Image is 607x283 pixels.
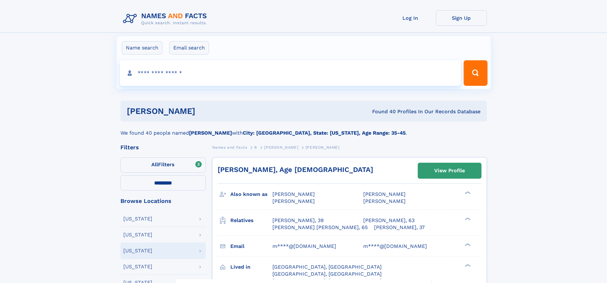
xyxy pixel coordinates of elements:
[169,41,209,55] label: Email search
[363,217,415,224] a: [PERSON_NAME], 63
[230,241,272,252] h3: Email
[120,10,212,27] img: Logo Names and Facts
[463,217,471,221] div: ❯
[418,163,481,178] a: View Profile
[123,232,152,237] div: [US_STATE]
[385,10,436,26] a: Log In
[272,217,324,224] a: [PERSON_NAME], 39
[151,161,158,168] span: All
[306,145,340,150] span: [PERSON_NAME]
[272,264,382,270] span: [GEOGRAPHIC_DATA], [GEOGRAPHIC_DATA]
[212,143,247,151] a: Names and Facts
[123,248,152,253] div: [US_STATE]
[264,145,298,150] span: [PERSON_NAME]
[230,215,272,226] h3: Relatives
[463,263,471,267] div: ❯
[254,143,257,151] a: B
[272,224,368,231] a: [PERSON_NAME] [PERSON_NAME], 65
[123,216,152,221] div: [US_STATE]
[374,224,425,231] a: [PERSON_NAME], 37
[127,107,284,115] h1: [PERSON_NAME]
[120,157,206,173] label: Filters
[230,189,272,200] h3: Also known as
[120,60,461,86] input: search input
[463,242,471,247] div: ❯
[284,108,481,115] div: Found 40 Profiles In Our Records Database
[363,191,406,197] span: [PERSON_NAME]
[123,264,152,269] div: [US_STATE]
[254,145,257,150] span: B
[120,145,206,150] div: Filters
[120,198,206,204] div: Browse Locations
[363,198,406,204] span: [PERSON_NAME]
[272,198,315,204] span: [PERSON_NAME]
[189,130,232,136] b: [PERSON_NAME]
[120,122,487,137] div: We found 40 people named with .
[464,60,487,86] button: Search Button
[272,271,382,277] span: [GEOGRAPHIC_DATA], [GEOGRAPHIC_DATA]
[463,191,471,195] div: ❯
[122,41,163,55] label: Name search
[243,130,406,136] b: City: [GEOGRAPHIC_DATA], State: [US_STATE], Age Range: 35-45
[264,143,298,151] a: [PERSON_NAME]
[434,163,465,178] div: View Profile
[218,166,373,174] a: [PERSON_NAME], Age [DEMOGRAPHIC_DATA]
[272,191,315,197] span: [PERSON_NAME]
[230,262,272,272] h3: Lived in
[436,10,487,26] a: Sign Up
